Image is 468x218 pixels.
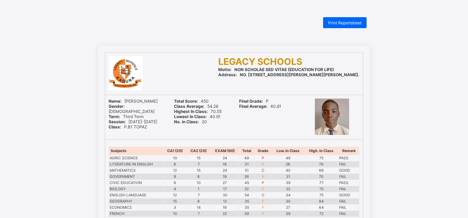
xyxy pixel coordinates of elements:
[163,147,187,155] th: CA1 (20)
[109,180,163,186] td: CIVIC EDUCATION
[109,104,155,114] span: [DEMOGRAPHIC_DATA]
[338,161,359,168] td: FAIL
[272,192,304,198] td: 34
[109,104,125,109] b: Gender:
[239,99,269,104] span: P
[304,205,338,211] td: 64
[304,155,338,161] td: 75
[254,198,272,205] td: F
[304,147,338,155] th: High. In Class
[254,155,272,161] td: P
[304,198,338,205] td: 84
[254,180,272,186] td: P
[109,211,163,217] td: FRENCH
[338,147,359,155] th: Remark
[304,211,338,217] td: 72
[174,109,222,114] span: 70.55
[239,192,255,198] td: 54
[187,147,211,155] th: CA2 (20)
[338,186,359,192] td: FAIL
[272,174,304,180] td: 31
[239,161,255,168] td: 31
[239,174,255,180] td: 36
[109,99,158,104] span: [PERSON_NAME]
[239,198,255,205] td: 35
[254,211,272,217] td: F
[328,20,361,25] span: Print Reportsheet
[211,186,239,192] td: 17
[109,161,163,168] td: LITERATURE IN ENGLISH
[163,192,187,198] td: 12
[218,67,334,72] span: NON SCHOLAE SED VITAE (EDUCATION FOR LIFE)
[211,205,239,211] td: 18
[254,168,272,174] td: C
[187,211,211,217] td: 7
[272,205,304,211] td: 27
[211,198,239,205] td: 12
[211,174,239,180] td: 19
[239,211,255,217] td: 39
[338,192,359,198] td: GOOD
[187,168,211,174] td: 15
[272,211,304,217] td: 39
[272,180,304,186] td: 39
[163,198,187,205] td: 15
[109,124,121,129] b: Class:
[174,99,209,104] span: 450
[211,192,239,198] td: 35
[338,205,359,211] td: FAIL
[304,186,338,192] td: 75
[187,192,211,198] td: 7
[239,205,255,211] td: 35
[187,186,211,192] td: 1
[304,168,338,174] td: 68
[174,119,207,124] span: 20
[272,147,304,155] th: Low. In Class
[239,104,268,109] b: Final Average:
[174,114,221,119] span: 40.91
[254,205,272,211] td: F
[187,180,211,186] td: 10
[338,168,359,174] td: GOOD
[239,180,255,186] td: 45
[109,99,122,104] b: Name:
[211,147,239,155] th: EXAM (60)
[163,211,187,217] td: 10
[109,192,163,198] td: ENGLISH LANGUAGE
[254,161,272,168] td: F
[174,99,198,104] b: Total Score:
[109,186,163,192] td: BIOLOGY
[254,186,272,192] td: F
[109,119,157,124] span: [DATE]-[DATE]
[338,211,359,217] td: FAIL
[187,174,211,180] td: 8
[211,211,239,217] td: 22
[174,104,218,109] span: 54.26
[109,205,163,211] td: ECONOMICS
[163,180,187,186] td: 8
[109,147,163,155] th: Subjects
[239,147,255,155] th: Total
[304,174,338,180] td: 70
[338,180,359,186] td: PASS
[211,161,239,168] td: 18
[174,109,208,114] b: Highest In Class:
[239,155,255,161] td: 49
[163,186,187,192] td: 4
[109,168,163,174] td: MATHEMATICS
[163,168,187,174] td: 12
[239,186,255,192] td: 22
[304,192,338,198] td: 75
[163,161,187,168] td: 6
[272,168,304,174] td: 40
[218,67,232,72] b: Motto:
[218,56,302,67] span: LEGACY SCHOOLS
[163,205,187,211] td: 3
[218,72,237,77] b: Address:
[218,72,359,77] span: NO. [STREET_ADDRESS][PERSON_NAME][PERSON_NAME].
[163,174,187,180] td: 9
[304,161,338,168] td: 79
[272,161,304,168] td: 28
[239,104,281,109] span: 40.91
[174,114,207,119] b: Lowest In Class:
